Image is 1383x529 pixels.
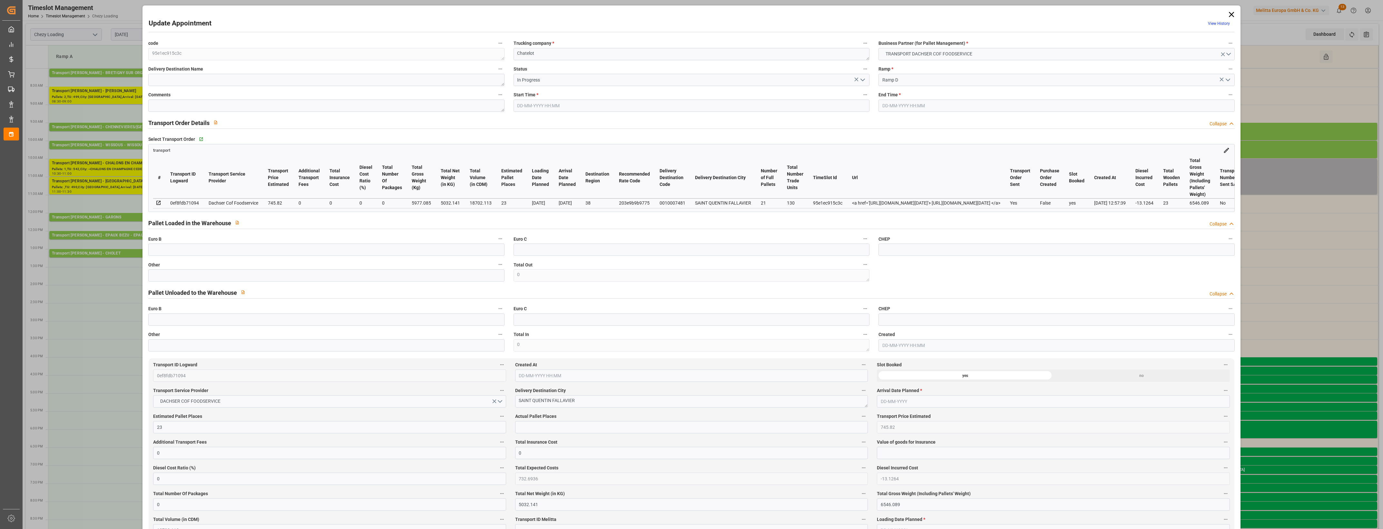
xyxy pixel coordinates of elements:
button: Total Expected Costs [859,464,868,472]
button: Total Out [861,260,869,269]
th: Slot Booked [1064,157,1089,198]
button: Euro B [496,304,505,313]
button: View description [210,116,222,129]
input: DD-MM-YYYY HH:MM [878,100,1234,112]
a: View History [1208,21,1230,26]
div: 203e9b9b9775 [619,199,650,207]
button: Slot Booked [1221,361,1230,369]
div: 6546.089 [1190,199,1210,207]
span: Delivery Destination City [515,387,566,394]
button: Delivery Destination Name [496,65,505,73]
div: 5977.085 [412,199,431,207]
textarea: 95e1ec915c3c [148,48,504,60]
button: Diesel Incurred Cost [1221,464,1230,472]
div: Collapse [1210,221,1227,227]
div: 21 [761,199,777,207]
th: Total Volume (in CDM) [465,157,496,198]
button: Euro C [861,304,869,313]
div: no [1053,370,1230,382]
div: 745.82 [268,199,289,207]
button: View description [237,286,249,298]
button: code [496,39,505,47]
button: End Time * [1226,91,1235,99]
span: Comments [148,91,171,98]
span: Diesel Cost Ratio (%) [153,465,196,471]
th: Transport Service Provider [204,157,263,198]
textarea: SAINT QUENTIN FALLAVIER [515,395,868,408]
span: Additional Transport Fees [153,439,207,446]
button: Trucking company * [861,39,869,47]
span: End Time [878,91,901,98]
input: Type to search/select [878,74,1234,86]
th: Loading Date Planned [527,157,554,198]
span: Select Transport Order [148,136,195,143]
th: Destination Region [581,157,614,198]
div: Dachser Cof Foodservice [209,199,258,207]
th: Purchase Order Created [1035,157,1064,198]
span: Loading Date Planned [877,516,925,523]
div: 38 [585,199,609,207]
span: code [148,40,158,47]
a: transport [153,147,170,152]
div: SAINT QUENTIN FALLAVIER [695,199,751,207]
th: Transport Number Sent SAP [1215,157,1245,198]
th: Arrival Date Planned [554,157,581,198]
div: 23 [501,199,522,207]
th: Transport ID Logward [165,157,204,198]
div: Collapse [1210,291,1227,297]
span: Created [878,331,895,338]
button: Estimated Pallet Places [498,412,506,420]
textarea: Chatelot [514,48,869,60]
span: Euro C [514,305,527,312]
span: Created At [515,361,537,368]
span: Total Gross Weight (Including Pallets' Weight) [877,490,971,497]
button: Transport ID Logward [498,361,506,369]
textarea: 0 [514,339,869,351]
th: Additional Transport Fees [294,157,325,198]
div: -13.1264 [1135,199,1153,207]
span: Transport ID Melitta [515,516,556,523]
span: Total Out [514,262,533,268]
span: TRANSPORT DACHSER COF FOODSERVICE [882,51,976,57]
button: Created At [859,361,868,369]
th: Url [847,157,1005,198]
button: CHEP [1226,304,1235,313]
button: Created [1226,330,1235,339]
span: Actual Pallet Places [515,413,556,420]
button: Transport ID Melitta [859,515,868,524]
span: Total Insurance Cost [515,439,557,446]
button: Status [861,65,869,73]
th: Total Number Trade Units [782,157,808,198]
th: # [153,157,165,198]
button: Business Partner (for Pallet Management) * [1226,39,1235,47]
th: Transport Order Sent [1005,157,1035,198]
input: DD-MM-YYYY HH:MM [878,339,1234,351]
h2: Pallet Loaded in the Warehouse [148,219,231,227]
button: Euro C [861,235,869,243]
button: Transport Price Estimated [1221,412,1230,420]
div: yes [877,370,1053,382]
th: TimeSlot Id [808,157,847,198]
span: DACHSER COF FOODSERVICE [157,398,224,405]
button: Other [496,330,505,339]
div: 5032.141 [441,199,460,207]
th: Total Insurance Cost [325,157,355,198]
span: Trucking company [514,40,554,47]
span: Euro B [148,305,162,312]
div: [DATE] 12:57:39 [1094,199,1126,207]
h2: Update Appointment [149,18,211,29]
div: 130 [787,199,803,207]
button: Arrival Date Planned * [1221,386,1230,395]
div: <a href='[URL][DOMAIN_NAME][DATE]'> [URL][DOMAIN_NAME][DATE] </a> [852,199,1000,207]
input: Type to search/select [514,74,869,86]
input: DD-MM-YYYY HH:MM [514,100,869,112]
th: Diesel Incurred Cost [1131,157,1158,198]
div: [DATE] [559,199,576,207]
span: Transport Price Estimated [877,413,931,420]
h2: Pallet Unloaded to the Warehouse [148,288,237,297]
span: Slot Booked [877,361,902,368]
div: No [1220,199,1240,207]
div: 0 [382,199,402,207]
span: Total Expected Costs [515,465,558,471]
div: 0 [299,199,320,207]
